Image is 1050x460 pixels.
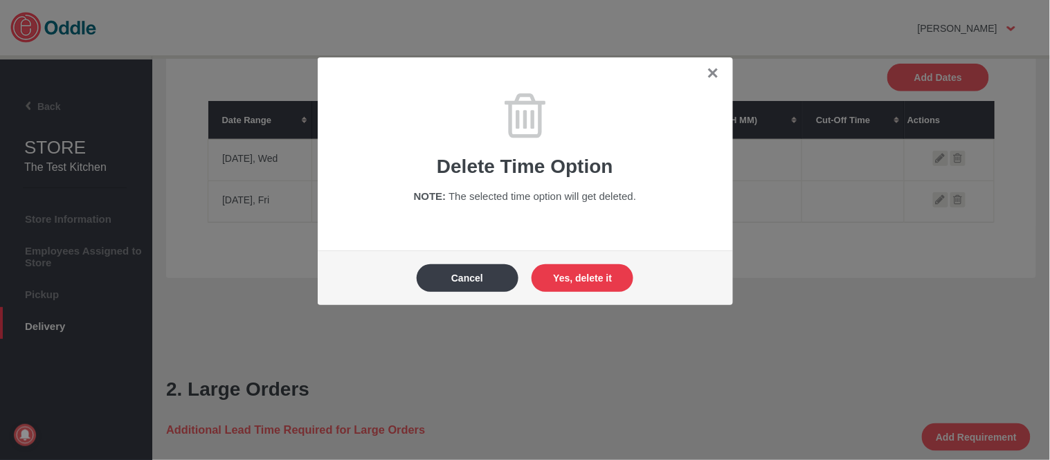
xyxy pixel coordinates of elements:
button: Cancel [417,264,518,292]
span: The selected time option will get deleted. [449,190,636,202]
a: ✕ [707,65,719,82]
button: Yes, delete it [532,264,633,292]
span: NOTE: [414,190,446,202]
h1: Delete Time Option [338,156,712,178]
